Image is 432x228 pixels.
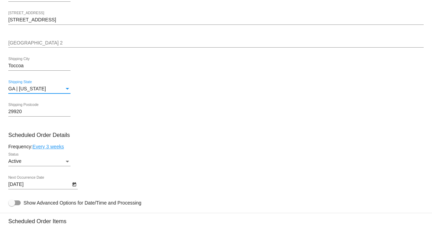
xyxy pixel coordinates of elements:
[8,86,46,91] span: GA | [US_STATE]
[8,109,71,115] input: Shipping Postcode
[8,132,424,138] h3: Scheduled Order Details
[8,17,424,23] input: Shipping Street 1
[8,159,71,164] mat-select: Status
[8,63,71,69] input: Shipping City
[8,213,424,225] h3: Scheduled Order Items
[8,86,71,92] mat-select: Shipping State
[32,144,64,149] a: Every 3 weeks
[71,180,78,188] button: Open calendar
[8,158,21,164] span: Active
[8,40,424,46] input: Shipping Street 2
[24,199,141,206] span: Show Advanced Options for Date/Time and Processing
[8,144,424,149] div: Frequency:
[8,182,71,187] input: Next Occurrence Date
